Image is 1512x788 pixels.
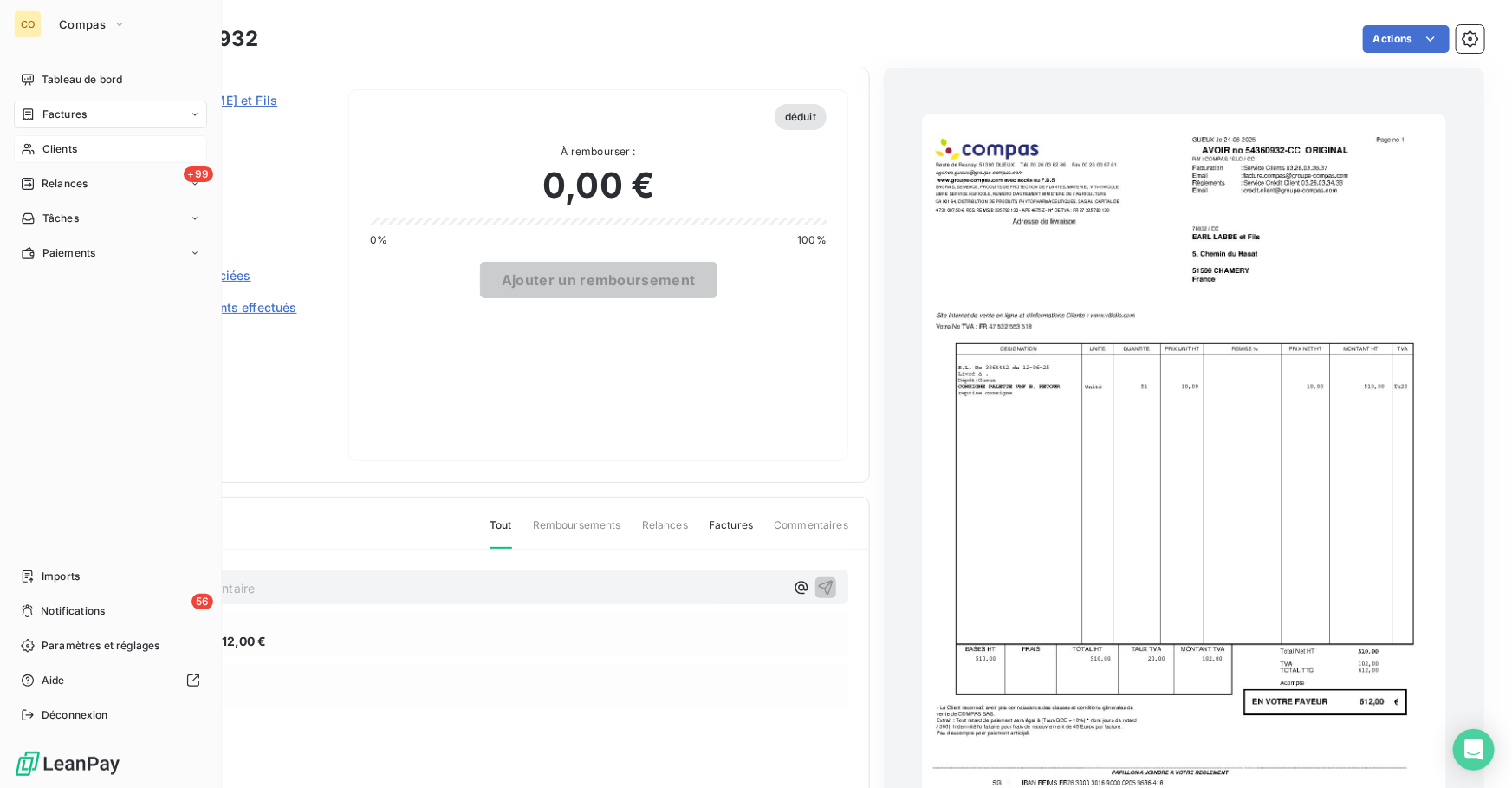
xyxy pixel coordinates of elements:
span: Factures [42,107,87,122]
span: Remboursements [533,518,621,547]
span: 100% [797,232,827,248]
span: Aide [42,673,65,688]
div: CO [14,10,42,38]
span: +99 [184,166,213,182]
span: Paiements [42,245,95,261]
span: Tableau de bord [42,72,122,88]
span: Relances [42,176,88,192]
span: Relances [642,518,688,547]
span: Paramètres et réglages [42,638,159,654]
span: 612,00 € [213,632,266,650]
span: 0,00 € [542,160,654,212]
a: Aide [14,667,207,694]
span: Imports [42,569,80,584]
img: Logo LeanPay [14,750,121,778]
button: Ajouter un remboursement [480,262,717,298]
span: Commentaires [774,518,848,547]
div: Open Intercom Messenger [1453,729,1495,771]
span: déduit [775,104,827,130]
span: Déconnexion [42,707,108,723]
span: Clients [42,141,77,157]
span: Notifications [41,603,105,619]
span: 56 [191,594,213,609]
span: Tâches [42,211,79,226]
span: Factures [709,518,753,547]
button: Actions [1363,25,1450,53]
span: 0% [370,232,387,248]
span: Compas [59,17,106,31]
span: À rembourser : [370,144,827,160]
span: Tout [490,518,512,549]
